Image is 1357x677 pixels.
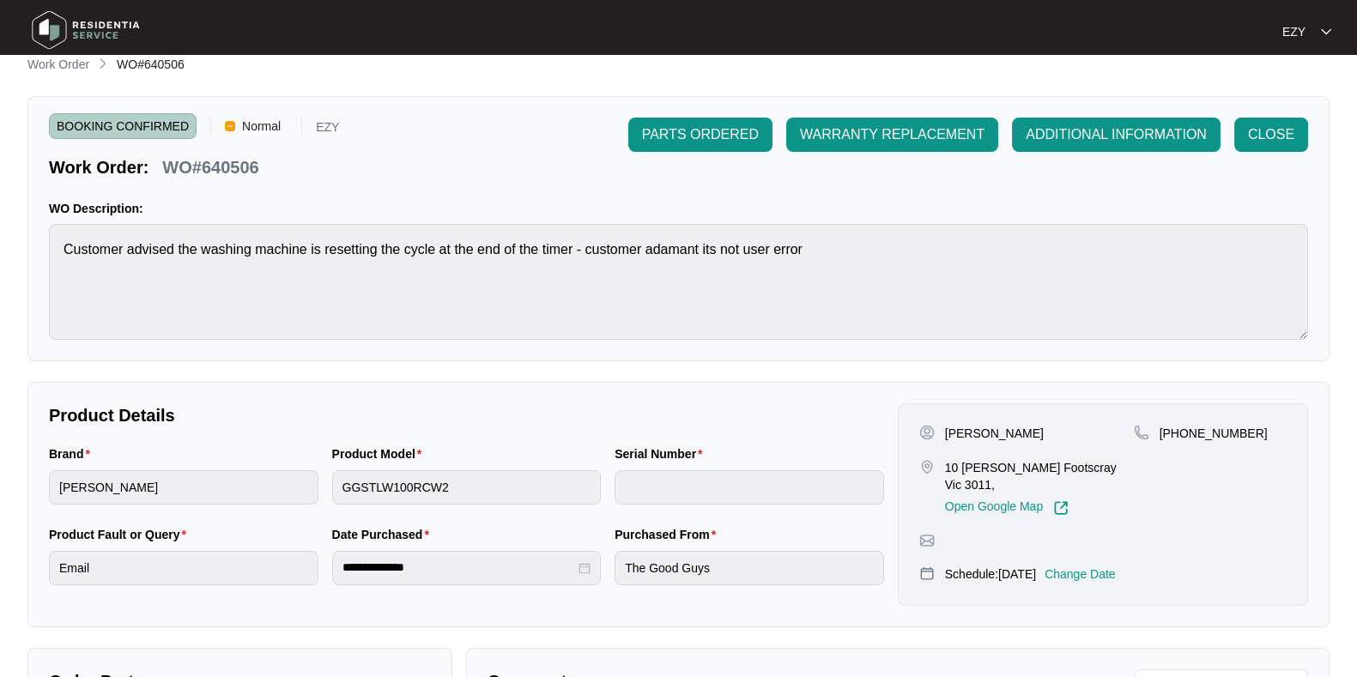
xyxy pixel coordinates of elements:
[49,155,148,179] p: Work Order:
[945,565,1036,583] p: Schedule: [DATE]
[919,565,935,581] img: map-pin
[800,124,984,145] span: WARRANTY REPLACEMENT
[1134,425,1149,440] img: map-pin
[945,425,1044,442] p: [PERSON_NAME]
[342,559,576,577] input: Date Purchased
[642,124,759,145] span: PARTS ORDERED
[332,445,429,462] label: Product Model
[1026,124,1207,145] span: ADDITIONAL INFORMATION
[332,526,436,543] label: Date Purchased
[1045,565,1116,583] p: Change Date
[1160,425,1268,442] p: [PHONE_NUMBER]
[1248,124,1294,145] span: CLOSE
[49,526,193,543] label: Product Fault or Query
[1282,23,1306,40] p: EZY
[1321,27,1331,36] img: dropdown arrow
[945,459,1134,493] p: 10 [PERSON_NAME] Footscray Vic 3011,
[332,470,602,505] input: Product Model
[919,533,935,548] img: map-pin
[49,113,197,139] span: BOOKING CONFIRMED
[615,445,709,462] label: Serial Number
[786,118,998,152] button: WARRANTY REPLACEMENT
[96,57,110,70] img: chevron-right
[235,113,288,139] span: Normal
[117,57,185,71] span: WO#640506
[225,121,235,131] img: Vercel Logo
[49,551,318,585] input: Product Fault or Query
[615,551,884,585] input: Purchased From
[615,470,884,505] input: Serial Number
[615,526,723,543] label: Purchased From
[1234,118,1308,152] button: CLOSE
[945,500,1069,516] a: Open Google Map
[49,403,884,427] p: Product Details
[316,121,339,139] p: EZY
[162,155,258,179] p: WO#640506
[26,4,146,56] img: residentia service logo
[49,224,1308,340] textarea: Customer advised the washing machine is resetting the cycle at the end of the timer - customer ad...
[49,200,1308,217] p: WO Description:
[919,425,935,440] img: user-pin
[919,459,935,475] img: map-pin
[1012,118,1221,152] button: ADDITIONAL INFORMATION
[27,56,89,73] p: Work Order
[628,118,772,152] button: PARTS ORDERED
[1053,500,1069,516] img: Link-External
[24,56,93,75] a: Work Order
[49,445,97,462] label: Brand
[49,470,318,505] input: Brand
